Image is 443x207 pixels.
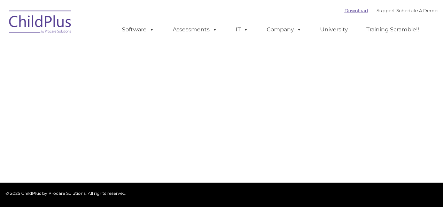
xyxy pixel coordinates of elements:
[344,8,437,13] font: |
[359,23,426,37] a: Training Scramble!!
[396,8,437,13] a: Schedule A Demo
[166,23,224,37] a: Assessments
[313,23,355,37] a: University
[6,6,75,40] img: ChildPlus by Procare Solutions
[376,8,395,13] a: Support
[229,23,255,37] a: IT
[6,191,126,196] span: © 2025 ChildPlus by Procare Solutions. All rights reserved.
[115,23,161,37] a: Software
[260,23,309,37] a: Company
[344,8,368,13] a: Download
